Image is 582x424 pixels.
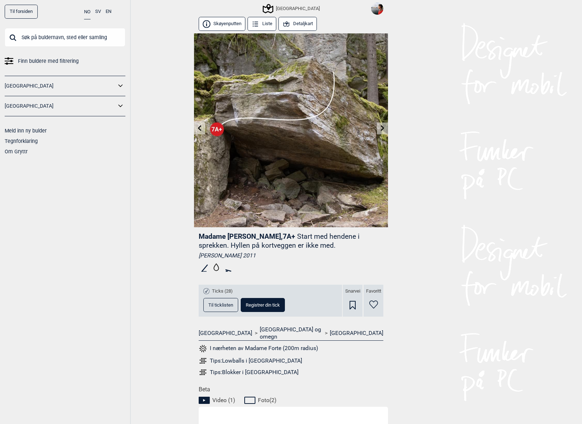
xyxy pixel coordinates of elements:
button: NO [84,5,91,19]
div: [PERSON_NAME] 2011 [199,252,383,259]
nav: > > [199,326,383,341]
a: Tips:Blokker i [GEOGRAPHIC_DATA] [199,368,383,377]
button: Registrer din tick [241,298,285,312]
span: Favoritt [366,288,381,294]
input: Søk på buldernavn, sted eller samling [5,28,125,47]
span: Til ticklisten [208,303,233,307]
a: [GEOGRAPHIC_DATA] [330,330,383,337]
button: EN [106,5,111,19]
a: Tegnforklaring [5,138,38,144]
a: [GEOGRAPHIC_DATA] og omegn [260,326,322,341]
button: Detaljkart [278,17,317,31]
span: Ticks (28) [212,288,233,294]
div: Tips: Blokker i [GEOGRAPHIC_DATA] [210,369,299,376]
button: Skøyenputten [199,17,245,31]
a: [GEOGRAPHIC_DATA] [5,81,116,91]
span: Foto ( 2 ) [258,397,276,404]
button: Liste [248,17,276,31]
div: Tips: Lowballs i [GEOGRAPHIC_DATA] [210,357,302,364]
img: 96237517 3053624591380607 2383231920386342912 n [371,3,383,15]
span: Registrer din tick [246,303,280,307]
a: Tips:Lowballs i [GEOGRAPHIC_DATA] [199,357,383,365]
div: [GEOGRAPHIC_DATA] [264,4,320,13]
button: Til ticklisten [203,298,238,312]
img: Madame Forte 200422 [194,33,388,227]
a: Meld inn ny bulder [5,128,47,134]
a: [GEOGRAPHIC_DATA] [5,101,116,111]
span: Video ( 1 ) [212,397,235,404]
div: Snarvei [343,285,362,317]
a: Til forsiden [5,5,38,19]
button: SV [95,5,101,19]
span: Madame [PERSON_NAME] , 7A+ [199,232,295,241]
span: Finn buldere med filtrering [18,56,79,66]
a: Om Gryttr [5,149,28,154]
a: [GEOGRAPHIC_DATA] [199,330,252,337]
p: Start med hendene i sprekken. Hyllen på kortveggen er ikke med. [199,232,360,250]
button: I nærheten av Madame Forte (200m radius) [199,344,318,353]
a: Finn buldere med filtrering [5,56,125,66]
